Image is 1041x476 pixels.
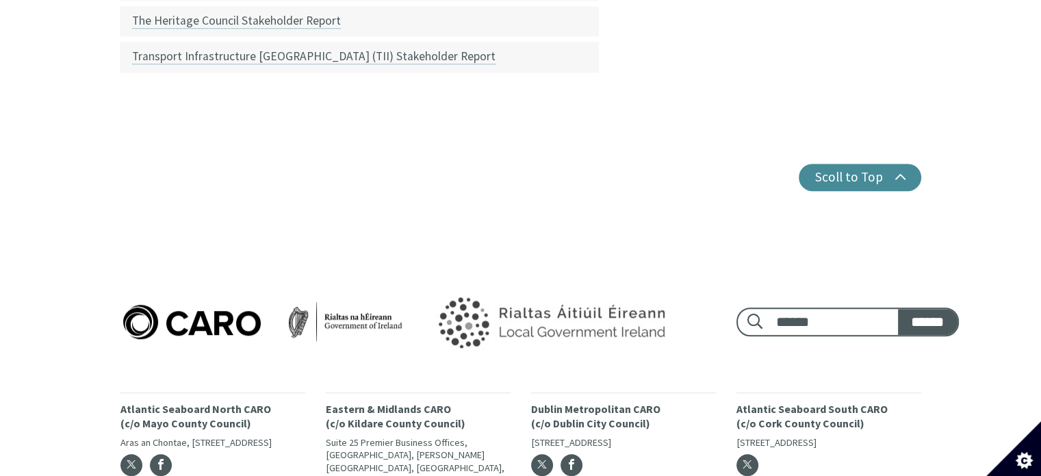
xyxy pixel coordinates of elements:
a: The Heritage Council Stakeholder Report [132,13,341,29]
button: Set cookie preferences [986,421,1041,476]
a: Twitter [736,454,758,476]
a: Facebook [150,454,172,476]
img: Government of Ireland logo [407,279,692,365]
p: Dublin Metropolitan CARO (c/o Dublin City Council) [531,402,716,431]
p: Aras an Chontae, [STREET_ADDRESS] [120,436,305,449]
p: [STREET_ADDRESS] [736,436,921,449]
p: Eastern & Midlands CARO (c/o Kildare County Council) [326,402,511,431]
p: [STREET_ADDRESS] [531,436,716,449]
a: Twitter [531,454,553,476]
a: Facebook [561,454,582,476]
img: Caro logo [120,302,405,342]
a: Twitter [120,454,142,476]
p: Atlantic Seaboard South CARO (c/o Cork County Council) [736,402,921,431]
a: Transport Infrastructure [GEOGRAPHIC_DATA] (TII) Stakeholder Report [132,49,496,64]
button: Scoll to Top [799,164,921,191]
p: Atlantic Seaboard North CARO (c/o Mayo County Council) [120,402,305,431]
